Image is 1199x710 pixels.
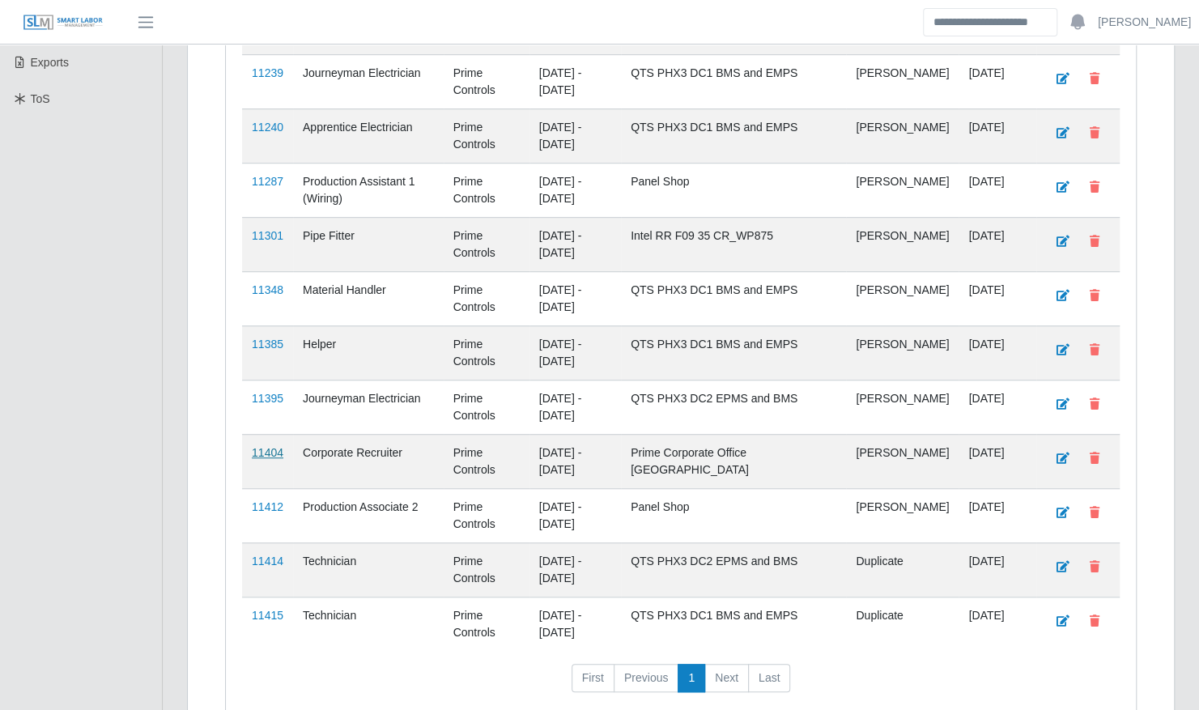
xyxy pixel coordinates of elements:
[846,542,959,597] td: Duplicate
[252,446,283,459] a: 11404
[621,597,846,651] td: QTS PHX3 DC1 BMS and EMPS
[621,108,846,163] td: QTS PHX3 DC1 BMS and EMPS
[444,434,529,488] td: Prime Controls
[252,500,283,513] a: 11412
[252,609,283,622] a: 11415
[529,163,621,217] td: [DATE] - [DATE]
[846,54,959,108] td: [PERSON_NAME]
[959,54,1036,108] td: [DATE]
[23,14,104,32] img: SLM Logo
[846,325,959,380] td: [PERSON_NAME]
[621,271,846,325] td: QTS PHX3 DC1 BMS and EMPS
[444,597,529,651] td: Prime Controls
[444,163,529,217] td: Prime Controls
[678,664,705,693] a: 1
[293,542,444,597] td: Technician
[529,380,621,434] td: [DATE] - [DATE]
[529,54,621,108] td: [DATE] - [DATE]
[959,434,1036,488] td: [DATE]
[252,229,283,242] a: 11301
[846,434,959,488] td: [PERSON_NAME]
[444,325,529,380] td: Prime Controls
[923,8,1057,36] input: Search
[621,434,846,488] td: Prime Corporate Office [GEOGRAPHIC_DATA]
[444,271,529,325] td: Prime Controls
[846,108,959,163] td: [PERSON_NAME]
[846,488,959,542] td: [PERSON_NAME]
[621,488,846,542] td: Panel Shop
[529,542,621,597] td: [DATE] - [DATE]
[959,271,1036,325] td: [DATE]
[444,542,529,597] td: Prime Controls
[529,434,621,488] td: [DATE] - [DATE]
[959,542,1036,597] td: [DATE]
[293,488,444,542] td: Production Associate 2
[252,175,283,188] a: 11287
[959,217,1036,271] td: [DATE]
[959,380,1036,434] td: [DATE]
[293,271,444,325] td: Material Handler
[846,597,959,651] td: Duplicate
[621,54,846,108] td: QTS PHX3 DC1 BMS and EMPS
[293,325,444,380] td: Helper
[252,66,283,79] a: 11239
[959,325,1036,380] td: [DATE]
[252,121,283,134] a: 11240
[1098,14,1191,31] a: [PERSON_NAME]
[529,271,621,325] td: [DATE] - [DATE]
[293,380,444,434] td: Journeyman Electrician
[529,217,621,271] td: [DATE] - [DATE]
[252,283,283,296] a: 11348
[621,542,846,597] td: QTS PHX3 DC2 EPMS and BMS
[621,325,846,380] td: QTS PHX3 DC1 BMS and EMPS
[444,54,529,108] td: Prime Controls
[959,108,1036,163] td: [DATE]
[293,108,444,163] td: Apprentice Electrician
[846,380,959,434] td: [PERSON_NAME]
[293,217,444,271] td: Pipe Fitter
[252,555,283,568] a: 11414
[959,488,1036,542] td: [DATE]
[846,271,959,325] td: [PERSON_NAME]
[293,163,444,217] td: Production Assistant 1 (Wiring)
[31,56,69,69] span: Exports
[252,338,283,351] a: 11385
[444,217,529,271] td: Prime Controls
[621,380,846,434] td: QTS PHX3 DC2 EPMS and BMS
[252,392,283,405] a: 11395
[242,664,1120,706] nav: pagination
[959,597,1036,651] td: [DATE]
[621,217,846,271] td: Intel RR F09 35 CR_WP875
[529,488,621,542] td: [DATE] - [DATE]
[31,92,50,105] span: ToS
[293,54,444,108] td: Journeyman Electrician
[529,325,621,380] td: [DATE] - [DATE]
[846,163,959,217] td: [PERSON_NAME]
[293,434,444,488] td: Corporate Recruiter
[293,597,444,651] td: Technician
[529,597,621,651] td: [DATE] - [DATE]
[444,380,529,434] td: Prime Controls
[959,163,1036,217] td: [DATE]
[529,108,621,163] td: [DATE] - [DATE]
[444,108,529,163] td: Prime Controls
[846,217,959,271] td: [PERSON_NAME]
[444,488,529,542] td: Prime Controls
[621,163,846,217] td: Panel Shop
